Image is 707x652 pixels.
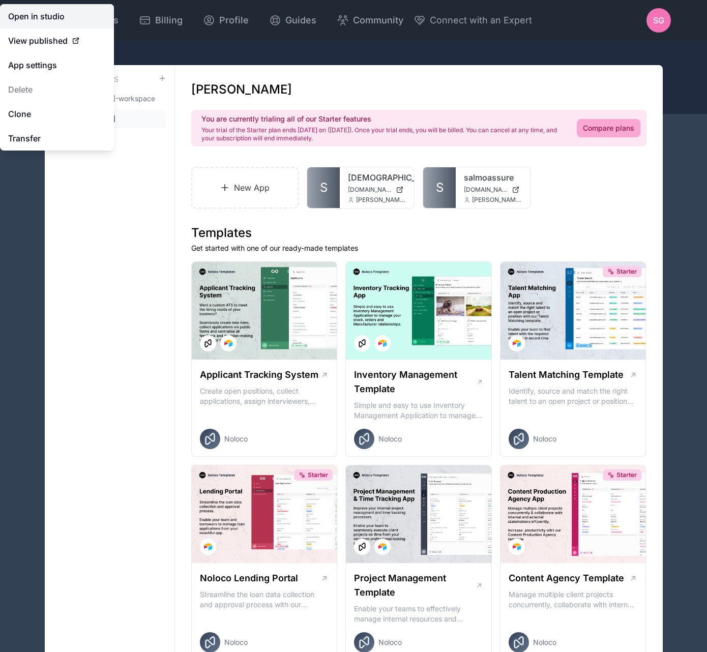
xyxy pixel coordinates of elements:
[378,339,387,347] img: Airtable Logo
[354,604,483,624] p: Enable your teams to effectively manage internal resources and execute client projects on time.
[200,571,298,585] h1: Noloco Lending Portal
[354,368,476,396] h1: Inventory Management Template
[464,186,508,194] span: [DOMAIN_NAME]
[509,386,638,406] p: Identify, source and match the right talent to an open project or position with our Talent Matchi...
[354,571,476,600] h1: Project Management Template
[224,339,232,347] img: Airtable Logo
[436,180,444,196] span: S
[423,167,456,208] a: S
[200,368,318,382] h1: Applicant Tracking System
[348,171,406,184] a: [DEMOGRAPHIC_DATA]
[577,119,640,137] a: Compare plans
[200,589,329,610] p: Streamline the loan data collection and approval process with our Lending Portal template.
[204,543,212,551] img: Airtable Logo
[509,571,624,585] h1: Content Agency Template
[131,9,191,32] a: Billing
[191,225,646,241] h1: Templates
[509,589,638,610] p: Manage multiple client projects concurrently, collaborate with internal and external stakeholders...
[348,186,406,194] a: [DOMAIN_NAME]
[191,81,292,98] h1: [PERSON_NAME]
[348,186,392,194] span: [DOMAIN_NAME]
[414,13,532,27] button: Connect with an Expert
[464,171,522,184] a: salmoassure
[195,9,257,32] a: Profile
[464,186,522,194] a: [DOMAIN_NAME]
[219,13,249,27] span: Profile
[191,167,299,209] a: New App
[513,339,521,347] img: Airtable Logo
[354,400,483,421] p: Simple and easy to use Inventory Management Application to manage your stock, orders and Manufact...
[307,167,340,208] a: S
[472,196,522,204] span: [PERSON_NAME][EMAIL_ADDRESS][PERSON_NAME][DOMAIN_NAME]
[378,434,402,444] span: Noloco
[224,434,248,444] span: Noloco
[616,471,637,479] span: Starter
[155,13,183,27] span: Billing
[616,268,637,276] span: Starter
[261,9,325,32] a: Guides
[356,196,406,204] span: [PERSON_NAME][EMAIL_ADDRESS][PERSON_NAME][DOMAIN_NAME]
[653,14,664,26] span: SG
[378,637,402,647] span: Noloco
[353,13,403,27] span: Community
[533,434,556,444] span: Noloco
[378,543,387,551] img: Airtable Logo
[430,13,532,27] span: Connect with an Expert
[201,114,565,124] h2: You are currently trialing all of our Starter features
[533,637,556,647] span: Noloco
[329,9,411,32] a: Community
[320,180,328,196] span: S
[191,243,646,253] p: Get started with one of our ready-made templates
[201,126,565,142] p: Your trial of the Starter plan ends [DATE] on ([DATE]). Once your trial ends, you will be billed....
[513,543,521,551] img: Airtable Logo
[8,35,68,47] span: View published
[285,13,316,27] span: Guides
[200,386,329,406] p: Create open positions, collect applications, assign interviewers, centralise candidate feedback a...
[509,368,624,382] h1: Talent Matching Template
[224,637,248,647] span: Noloco
[308,471,328,479] span: Starter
